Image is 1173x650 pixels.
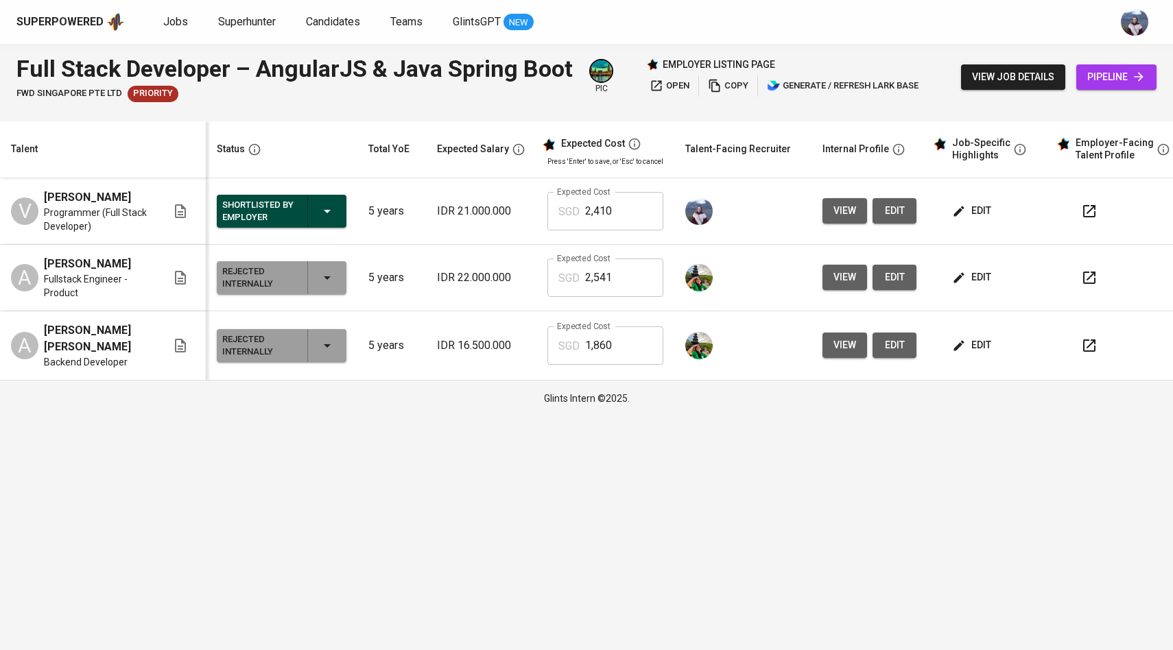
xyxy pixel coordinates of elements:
[44,322,150,355] span: [PERSON_NAME] [PERSON_NAME]
[368,141,410,158] div: Total YoE
[685,264,713,291] img: eva@glints.com
[873,198,916,224] button: edit
[873,265,916,290] button: edit
[952,137,1010,161] div: Job-Specific Highlights
[933,137,947,151] img: glints_star.svg
[1121,8,1148,36] img: christine.raharja@glints.com
[949,333,997,358] button: edit
[218,15,276,28] span: Superhunter
[949,265,997,290] button: edit
[390,14,425,31] a: Teams
[128,86,178,102] div: New Job received from Demand Team
[128,87,178,100] span: Priority
[558,270,580,287] p: SGD
[16,52,573,86] div: Full Stack Developer – AngularJS & Java Spring Boot
[44,206,150,233] span: Programmer (Full Stack Developer)
[437,269,525,286] p: IDR 22.000.000
[453,15,501,28] span: GlintsGPT
[368,269,415,286] p: 5 years
[368,203,415,219] p: 5 years
[453,14,534,31] a: GlintsGPT NEW
[306,14,363,31] a: Candidates
[503,16,534,29] span: NEW
[217,141,245,158] div: Status
[704,75,752,97] button: copy
[873,333,916,358] button: edit
[822,141,889,158] div: Internal Profile
[218,14,279,31] a: Superhunter
[685,332,713,359] img: eva@glints.com
[833,337,856,354] span: view
[222,330,296,361] div: Rejected Internally
[437,141,509,158] div: Expected Salary
[44,355,128,369] span: Backend Developer
[1076,64,1157,90] a: pipeline
[558,338,580,354] p: SGD
[16,87,122,100] span: FWD Singapore Pte Ltd
[222,263,296,293] div: Rejected Internally
[833,269,856,286] span: view
[955,202,991,219] span: edit
[542,138,556,152] img: glints_star.svg
[437,337,525,354] p: IDR 16.500.000
[217,329,346,362] button: Rejected Internally
[106,12,125,32] img: app logo
[1076,137,1154,161] div: Employer-Facing Talent Profile
[547,156,663,167] p: Press 'Enter' to save, or 'Esc' to cancel
[767,78,919,94] span: generate / refresh lark base
[646,75,693,97] button: open
[11,264,38,291] div: A
[822,265,867,290] button: view
[44,256,131,272] span: [PERSON_NAME]
[685,197,713,225] img: christine.raharja@glints.com
[884,337,905,354] span: edit
[11,332,38,359] div: A
[685,141,791,158] div: Talent-Facing Recruiter
[217,261,346,294] button: Rejected Internally
[44,189,131,206] span: [PERSON_NAME]
[663,58,775,71] p: employer listing page
[217,195,346,228] button: Shortlisted by Employer
[222,196,296,226] div: Shortlisted by Employer
[650,78,689,94] span: open
[961,64,1065,90] button: view job details
[972,69,1054,86] span: view job details
[44,272,150,300] span: Fullstack Engineer - Product
[767,79,781,93] img: lark
[368,337,415,354] p: 5 years
[437,203,525,219] p: IDR 21.000.000
[884,202,905,219] span: edit
[822,333,867,358] button: view
[763,75,922,97] button: lark generate / refresh lark base
[163,14,191,31] a: Jobs
[955,269,991,286] span: edit
[949,198,997,224] button: edit
[833,202,856,219] span: view
[884,269,905,286] span: edit
[591,60,612,82] img: a5d44b89-0c59-4c54-99d0-a63b29d42bd3.jpg
[708,78,748,94] span: copy
[306,15,360,28] span: Candidates
[561,138,625,150] div: Expected Cost
[390,15,423,28] span: Teams
[16,12,125,32] a: Superpoweredapp logo
[163,15,188,28] span: Jobs
[11,197,38,225] div: V
[558,204,580,220] p: SGD
[589,59,613,95] div: pic
[822,198,867,224] button: view
[1056,137,1070,151] img: glints_star.svg
[1087,69,1146,86] span: pipeline
[11,141,38,158] div: Talent
[16,14,104,30] div: Superpowered
[646,58,659,71] img: Glints Star
[955,337,991,354] span: edit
